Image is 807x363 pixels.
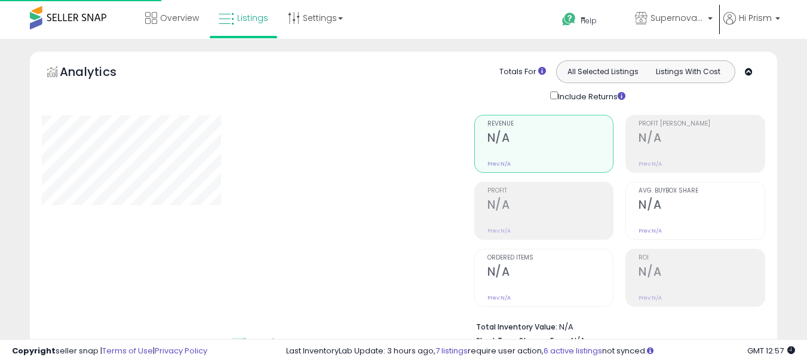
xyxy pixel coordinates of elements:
[739,12,772,24] span: Hi Prism
[499,66,546,78] div: Totals For
[60,63,140,83] h5: Analytics
[650,12,704,24] span: Supernova Co.
[487,121,613,127] span: Revenue
[476,335,569,346] b: Short Term Storage Fees:
[12,345,56,356] strong: Copyright
[544,345,602,356] a: 6 active listings
[476,319,756,333] li: N/A
[487,294,511,301] small: Prev: N/A
[647,347,653,355] i: Click here to read more about un-synced listings.
[639,265,765,281] h2: N/A
[553,3,624,39] a: Help
[487,255,613,261] span: Ordered Items
[487,227,511,234] small: Prev: N/A
[487,188,613,194] span: Profit
[541,89,640,103] div: Include Returns
[561,12,576,27] i: Get Help
[155,345,207,356] a: Privacy Policy
[639,188,765,194] span: Avg. Buybox Share
[639,121,765,127] span: Profit [PERSON_NAME]
[12,346,207,357] div: seller snap | |
[639,198,765,214] h2: N/A
[723,12,780,39] a: Hi Prism
[639,255,765,261] span: ROI
[476,322,557,332] b: Total Inventory Value:
[160,12,199,24] span: Overview
[487,160,511,167] small: Prev: N/A
[487,131,613,147] h2: N/A
[639,227,662,234] small: Prev: N/A
[639,294,662,301] small: Prev: N/A
[571,335,585,346] span: N/A
[102,345,153,356] a: Terms of Use
[237,12,268,24] span: Listings
[487,198,613,214] h2: N/A
[639,160,662,167] small: Prev: N/A
[747,345,795,356] span: 2025-08-11 12:57 GMT
[435,345,468,356] a: 7 listings
[645,64,731,80] button: Listings With Cost
[581,16,597,26] span: Help
[286,346,795,357] div: Last InventoryLab Update: 3 hours ago, require user action, not synced.
[639,131,765,147] h2: N/A
[487,265,613,281] h2: N/A
[560,64,646,80] button: All Selected Listings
